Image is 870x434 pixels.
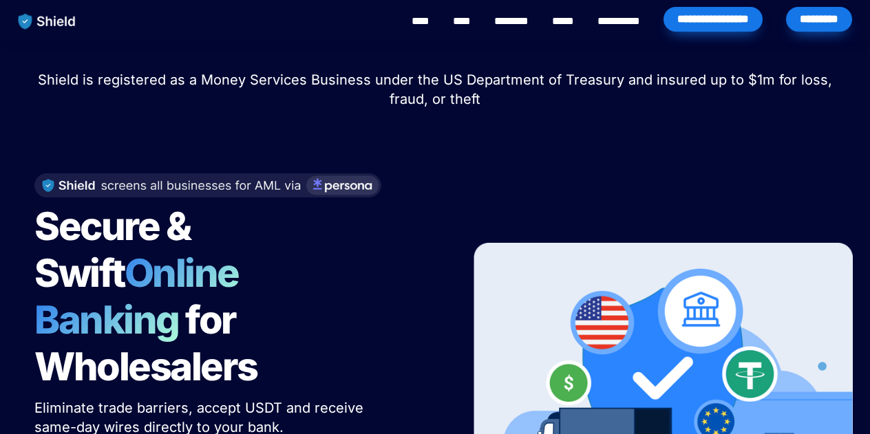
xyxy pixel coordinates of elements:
[34,250,253,343] span: Online Banking
[34,296,257,390] span: for Wholesalers
[12,7,83,36] img: website logo
[34,203,197,296] span: Secure & Swift
[38,72,836,107] span: Shield is registered as a Money Services Business under the US Department of Treasury and insured...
